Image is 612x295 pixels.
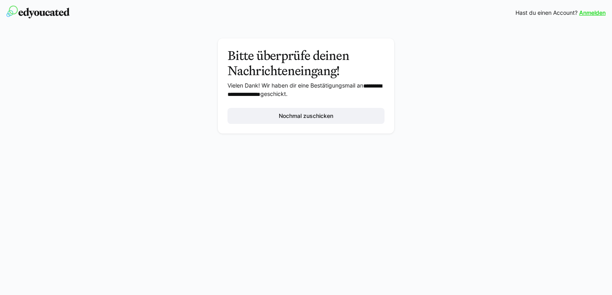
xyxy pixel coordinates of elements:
h3: Bitte überprüfe deinen Nachrichteneingang! [227,48,385,78]
p: Vielen Dank! Wir haben dir eine Bestätigungsmail an geschickt. [227,82,385,98]
span: Nochmal zuschicken [278,112,334,120]
a: Anmelden [579,9,606,17]
button: Nochmal zuschicken [227,108,385,124]
span: Hast du einen Account? [515,9,578,17]
img: edyoucated [6,6,70,18]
